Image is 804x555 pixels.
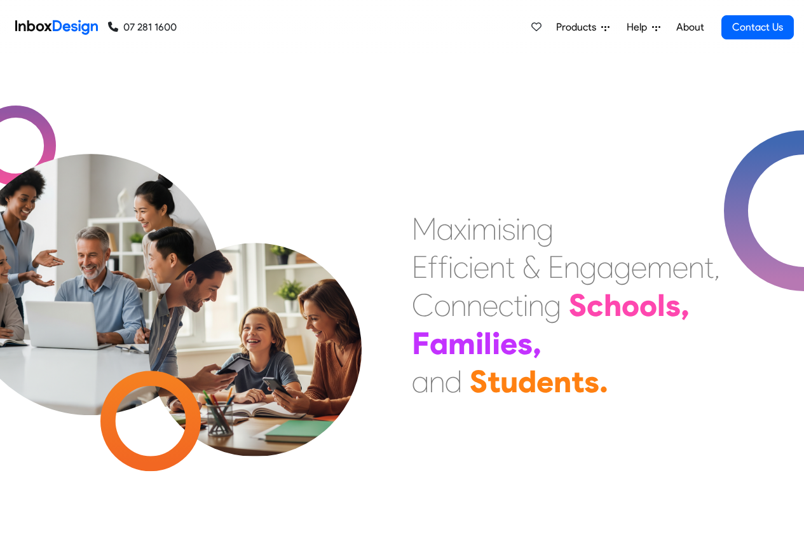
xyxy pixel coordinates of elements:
div: S [470,362,487,401]
div: s [584,362,599,401]
div: t [505,248,515,286]
div: & [522,248,540,286]
div: n [429,362,445,401]
div: . [599,362,608,401]
div: i [468,248,474,286]
div: c [498,286,514,324]
div: c [453,248,468,286]
div: t [704,248,714,286]
div: l [484,324,492,362]
div: , [714,248,720,286]
div: n [489,248,505,286]
div: Maximising Efficient & Engagement, Connecting Schools, Families, and Students. [412,210,720,401]
div: s [517,324,533,362]
div: n [451,286,467,324]
div: i [515,210,521,248]
div: g [544,286,561,324]
div: n [528,286,544,324]
div: a [430,324,448,362]
div: M [412,210,437,248]
div: s [502,210,515,248]
a: Help [622,15,665,40]
div: o [639,286,657,324]
div: u [500,362,518,401]
div: n [688,248,704,286]
div: o [434,286,451,324]
div: , [533,324,542,362]
div: a [412,362,429,401]
a: About [672,15,707,40]
div: S [569,286,587,324]
div: i [475,324,484,362]
div: l [657,286,665,324]
div: n [467,286,482,324]
a: Contact Us [721,15,794,39]
div: f [438,248,448,286]
div: t [571,362,584,401]
div: f [428,248,438,286]
div: e [500,324,517,362]
div: d [518,362,536,401]
div: E [412,248,428,286]
div: h [604,286,622,324]
span: Help [627,20,652,35]
div: i [523,286,528,324]
div: t [487,362,500,401]
div: e [536,362,554,401]
div: o [622,286,639,324]
a: Products [551,15,615,40]
div: i [467,210,472,248]
div: x [454,210,467,248]
div: e [672,248,688,286]
div: m [472,210,497,248]
img: parents_with_child.png [122,190,388,456]
div: E [548,248,564,286]
div: e [482,286,498,324]
div: a [597,248,614,286]
div: i [492,324,500,362]
div: c [587,286,604,324]
div: i [497,210,502,248]
div: n [521,210,536,248]
div: g [580,248,597,286]
div: C [412,286,434,324]
div: t [514,286,523,324]
span: Products [556,20,601,35]
div: , [681,286,690,324]
div: F [412,324,430,362]
div: n [564,248,580,286]
div: n [554,362,571,401]
div: m [448,324,475,362]
div: i [448,248,453,286]
div: m [647,248,672,286]
div: e [631,248,647,286]
div: g [536,210,554,248]
div: d [445,362,462,401]
div: e [474,248,489,286]
div: a [437,210,454,248]
div: g [614,248,631,286]
div: s [665,286,681,324]
a: 07 281 1600 [108,20,177,35]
